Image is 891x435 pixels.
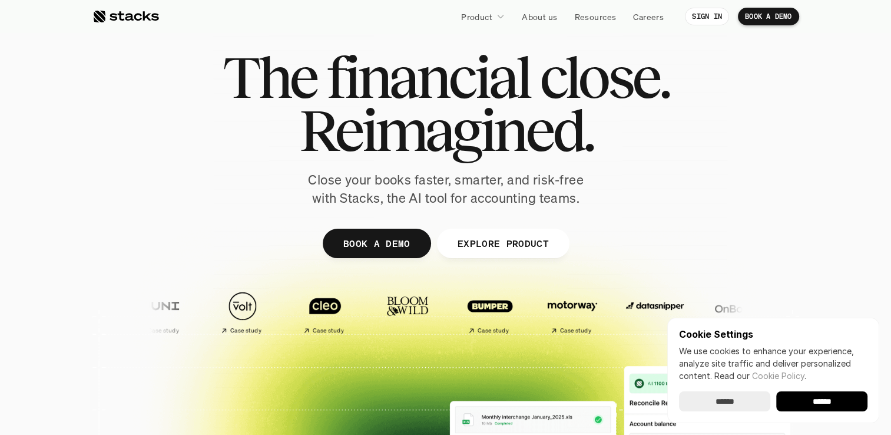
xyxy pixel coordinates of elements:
h2: Case study [230,327,261,334]
p: Careers [633,11,664,23]
a: SIGN IN [685,8,729,25]
p: Product [461,11,492,23]
span: The [223,51,316,104]
a: Case study [204,285,281,339]
a: BOOK A DEMO [738,8,799,25]
h2: Case study [312,327,343,334]
p: We use cookies to enhance your experience, analyze site traffic and deliver personalized content. [679,345,867,382]
a: Case study [452,285,528,339]
a: Case study [287,285,363,339]
a: Cookie Policy [752,371,804,381]
a: Careers [626,6,671,27]
p: Cookie Settings [679,329,867,339]
p: Resources [574,11,616,23]
p: SIGN IN [692,12,722,21]
p: Close your books faster, smarter, and risk-free with Stacks, the AI tool for accounting teams. [299,171,593,207]
p: EXPLORE PRODUCT [457,235,548,252]
a: Case study [122,285,198,339]
a: About us [515,6,564,27]
p: BOOK A DEMO [745,12,792,21]
h2: Case study [477,327,508,334]
a: BOOK A DEMO [322,229,430,258]
span: Reimagined. [299,104,592,157]
a: Resources [567,6,623,27]
h2: Case study [147,327,178,334]
a: EXPLORE PRODUCT [436,229,569,258]
span: close. [539,51,669,104]
span: financial [326,51,529,104]
a: Privacy Policy [139,225,191,233]
p: About us [522,11,557,23]
a: Case study [534,285,611,339]
h2: Case study [559,327,591,334]
span: Read our . [714,371,806,381]
p: BOOK A DEMO [343,235,410,252]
